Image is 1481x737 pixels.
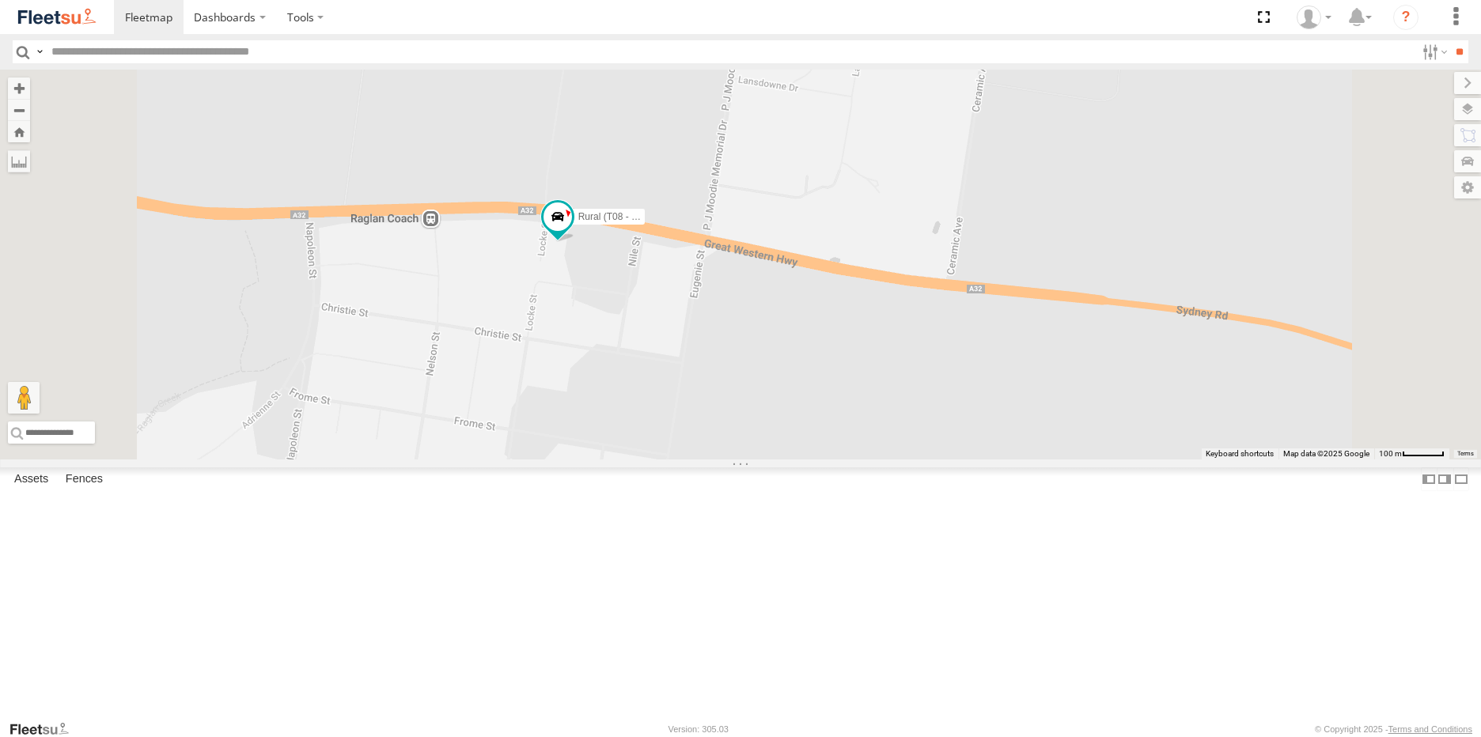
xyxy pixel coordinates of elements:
[8,99,30,121] button: Zoom out
[1437,467,1453,490] label: Dock Summary Table to the Right
[1206,448,1274,459] button: Keyboard shortcuts
[1416,40,1450,63] label: Search Filter Options
[6,468,56,490] label: Assets
[1453,467,1469,490] label: Hide Summary Table
[1388,724,1472,734] a: Terms and Conditions
[1291,6,1337,29] div: Matt Smith
[9,721,81,737] a: Visit our Website
[1315,724,1472,734] div: © Copyright 2025 -
[1379,449,1402,458] span: 100 m
[8,150,30,172] label: Measure
[1454,176,1481,198] label: Map Settings
[578,211,713,222] span: Rural (T08 - [PERSON_NAME])
[1283,449,1369,458] span: Map data ©2025 Google
[1457,451,1474,457] a: Terms
[16,6,98,28] img: fleetsu-logo-horizontal.svg
[58,468,111,490] label: Fences
[1374,448,1449,459] button: Map Scale: 100 m per 50 pixels
[33,40,46,63] label: Search Query
[669,724,729,734] div: Version: 305.03
[1421,467,1437,490] label: Dock Summary Table to the Left
[1393,5,1419,30] i: ?
[8,77,30,99] button: Zoom in
[8,382,40,414] button: Drag Pegman onto the map to open Street View
[8,121,30,142] button: Zoom Home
